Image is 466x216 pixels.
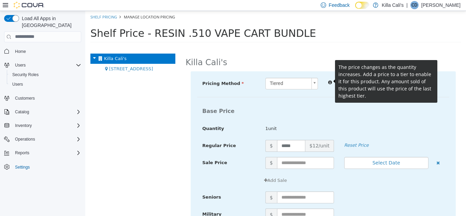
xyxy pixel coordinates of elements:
[421,1,461,9] p: [PERSON_NAME]
[406,1,408,9] p: |
[4,44,81,190] nav: Complex example
[5,16,231,28] span: Shelf Price - RESIN .510 VAPE CART BUNDLE
[259,146,343,158] button: Select Date
[112,97,364,103] h4: Base Price
[1,60,84,70] button: Users
[12,163,32,171] a: Settings
[1,148,84,158] button: Reports
[1,93,84,103] button: Customers
[10,80,26,88] a: Users
[1,46,84,56] button: Home
[180,198,192,210] span: $
[12,61,81,69] span: Users
[1,134,84,144] button: Operations
[19,45,41,50] span: Killa Cali's
[15,150,29,156] span: Reports
[12,47,29,56] a: Home
[10,80,81,88] span: Users
[10,71,41,79] a: Security Roles
[1,107,84,117] button: Catalog
[411,1,417,9] span: CD
[220,129,249,141] span: $12/unit
[15,123,32,128] span: Inventory
[329,2,350,9] span: Feedback
[15,49,26,54] span: Home
[117,149,142,154] span: Sale Price
[1,162,84,172] button: Settings
[12,121,34,130] button: Inventory
[175,114,270,121] span: 1unit
[19,15,81,29] span: Load All Apps in [GEOGRAPHIC_DATA]
[117,132,150,137] span: Regular Price
[12,149,81,157] span: Reports
[12,108,81,116] span: Catalog
[12,72,39,77] span: Security Roles
[5,3,32,9] a: Shelf Pricing
[100,47,142,56] h2: Killa Cali's
[12,121,81,130] span: Inventory
[250,49,352,92] div: The price changes as the quantity increases. Add a price to a tier to enable it for this product....
[117,201,136,206] span: Military
[39,3,90,9] span: Manage Location Pricing
[12,94,38,102] a: Customers
[1,121,84,130] button: Inventory
[12,82,23,87] span: Users
[175,163,205,176] button: Add Sale
[12,108,32,116] button: Catalog
[10,71,81,79] span: Security Roles
[355,2,369,9] input: Dark Mode
[180,67,224,78] span: Tiered
[117,70,159,75] span: Pricing Method
[15,62,26,68] span: Users
[12,47,81,56] span: Home
[117,115,139,120] span: Quantity
[14,2,44,9] img: Cova
[12,149,32,157] button: Reports
[410,1,419,9] div: Callie Dill
[15,96,35,101] span: Customers
[382,1,404,9] p: Killa Cali's
[15,164,30,170] span: Settings
[180,146,192,158] span: $
[7,70,84,80] button: Security Roles
[7,80,84,89] button: Users
[24,55,68,60] span: [STREET_ADDRESS]
[180,181,192,192] span: $
[180,129,192,141] span: $
[12,135,81,143] span: Operations
[12,162,81,171] span: Settings
[180,67,233,78] a: Tiered
[117,184,136,189] span: Seniors
[15,136,35,142] span: Operations
[15,109,29,115] span: Catalog
[12,61,28,69] button: Users
[259,132,283,137] em: Reset Price
[12,94,81,102] span: Customers
[12,135,38,143] button: Operations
